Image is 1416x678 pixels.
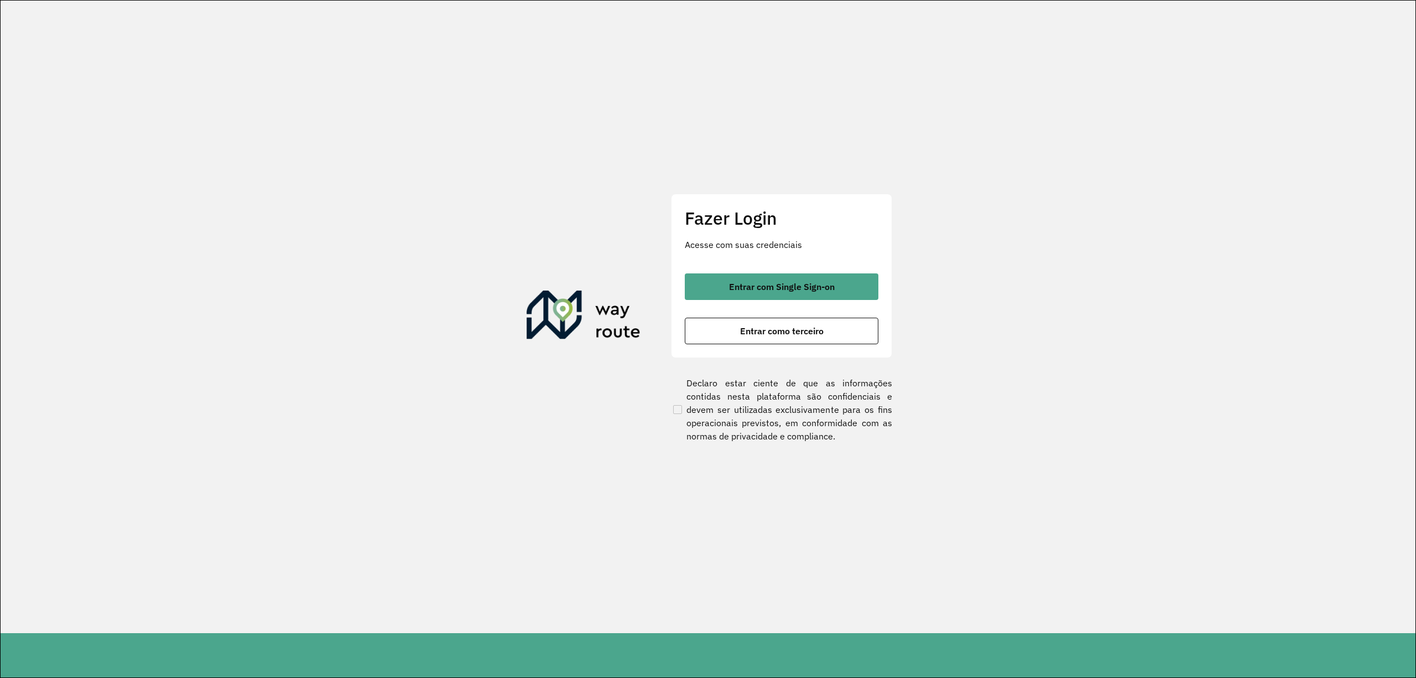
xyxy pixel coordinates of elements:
span: Entrar com Single Sign-on [729,282,835,291]
p: Acesse com suas credenciais [685,238,878,251]
button: button [685,273,878,300]
img: Roteirizador AmbevTech [527,291,641,344]
label: Declaro estar ciente de que as informações contidas nesta plataforma são confidenciais e devem se... [671,376,892,443]
h2: Fazer Login [685,208,878,229]
button: button [685,318,878,344]
span: Entrar como terceiro [740,327,824,335]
